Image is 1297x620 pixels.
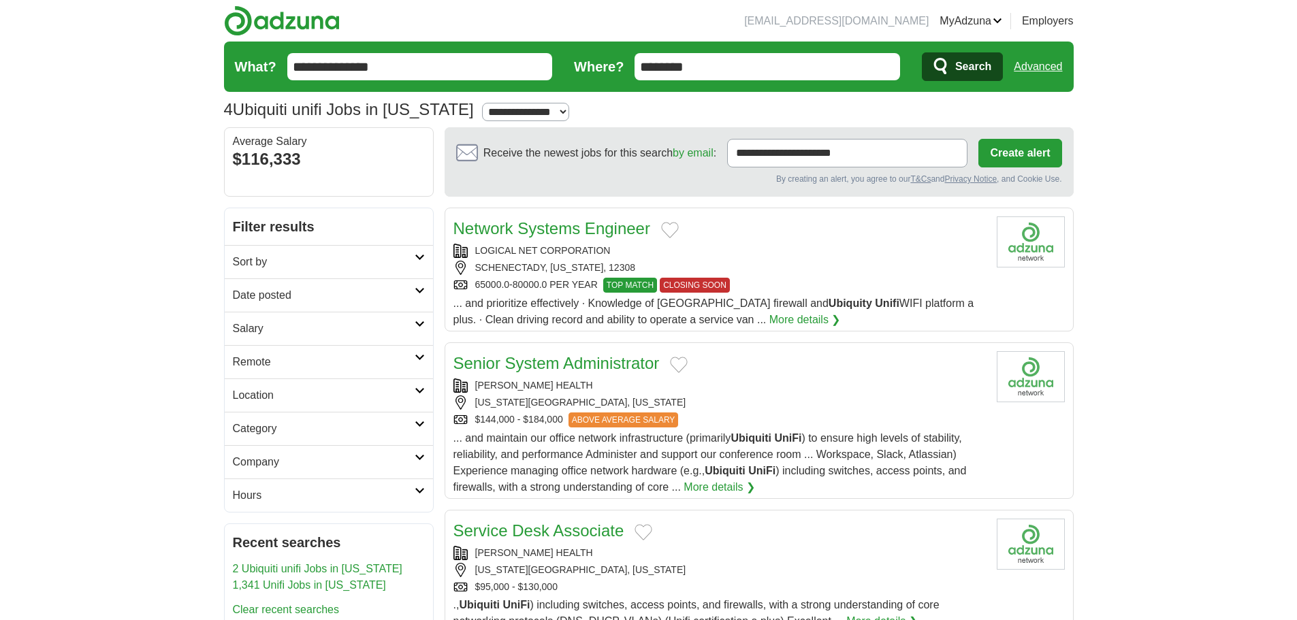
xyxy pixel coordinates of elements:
[453,432,967,493] span: ... and maintain our office network infrastructure (primarily ) to ensure high levels of stabilit...
[635,524,652,540] button: Add to favorite jobs
[684,479,755,495] a: More details ❯
[453,278,986,293] div: 65000.0-80000.0 PER YEAR
[673,147,714,159] a: by email
[225,245,433,278] a: Sort by
[233,487,415,504] h2: Hours
[574,56,624,77] label: Where?
[235,56,276,77] label: What?
[453,244,986,258] div: LOGICAL NET CORPORATION
[744,13,929,29] li: [EMAIL_ADDRESS][DOMAIN_NAME]
[453,378,986,393] div: [PERSON_NAME] HEALTH
[233,354,415,370] h2: Remote
[453,521,624,540] a: Service Desk Associate
[225,378,433,412] a: Location
[731,432,771,444] strong: Ubiquiti
[233,147,425,172] div: $116,333
[224,100,474,118] h1: Ubiquiti unifi Jobs in [US_STATE]
[459,599,500,610] strong: Ubiquiti
[233,254,415,270] h2: Sort by
[453,563,986,577] div: [US_STATE][GEOGRAPHIC_DATA], [US_STATE]
[225,345,433,378] a: Remote
[774,432,801,444] strong: UniFi
[233,604,340,615] a: Clear recent searches
[453,546,986,560] div: [PERSON_NAME] HEALTH
[225,445,433,478] a: Company
[705,465,746,476] strong: Ubiquiti
[233,136,425,147] div: Average Salary
[978,139,1061,167] button: Create alert
[1022,13,1074,29] a: Employers
[1014,53,1062,80] a: Advanced
[233,387,415,404] h2: Location
[661,222,679,238] button: Add to favorite jobs
[453,219,650,238] a: Network Systems Engineer
[483,145,716,161] span: Receive the newest jobs for this search :
[225,278,433,312] a: Date posted
[233,287,415,304] h2: Date posted
[922,52,1003,81] button: Search
[453,580,986,594] div: $95,000 - $130,000
[224,97,233,122] span: 4
[453,261,986,275] div: SCHENECTADY, [US_STATE], 12308
[997,216,1065,267] img: Company logo
[453,412,986,427] div: $144,000 - $184,000
[225,208,433,245] h2: Filter results
[224,5,340,36] img: Adzuna logo
[910,174,931,184] a: T&Cs
[940,13,1002,29] a: MyAdzuna
[829,297,872,309] strong: Ubiquity
[233,454,415,470] h2: Company
[603,278,657,293] span: TOP MATCH
[225,312,433,345] a: Salary
[225,412,433,445] a: Category
[233,532,425,553] h2: Recent searches
[456,173,1062,185] div: By creating an alert, you agree to our and , and Cookie Use.
[233,563,402,574] a: 2 Ubiquiti unifi Jobs in [US_STATE]
[997,351,1065,402] img: Company logo
[233,421,415,437] h2: Category
[875,297,899,309] strong: Unifi
[660,278,730,293] span: CLOSING SOON
[997,519,1065,570] img: Company logo
[670,357,688,373] button: Add to favorite jobs
[502,599,530,610] strong: UniFi
[748,465,775,476] strong: UniFi
[769,312,841,328] a: More details ❯
[453,354,660,372] a: Senior System Administrator
[944,174,997,184] a: Privacy Notice
[955,53,991,80] span: Search
[453,297,974,325] span: ... and prioritize effectively · Knowledge of [GEOGRAPHIC_DATA] firewall and WIFI platform a plus...
[225,478,433,512] a: Hours
[233,321,415,337] h2: Salary
[233,579,386,591] a: 1,341 Unifi Jobs in [US_STATE]
[453,395,986,410] div: [US_STATE][GEOGRAPHIC_DATA], [US_STATE]
[569,412,679,427] span: ABOVE AVERAGE SALARY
